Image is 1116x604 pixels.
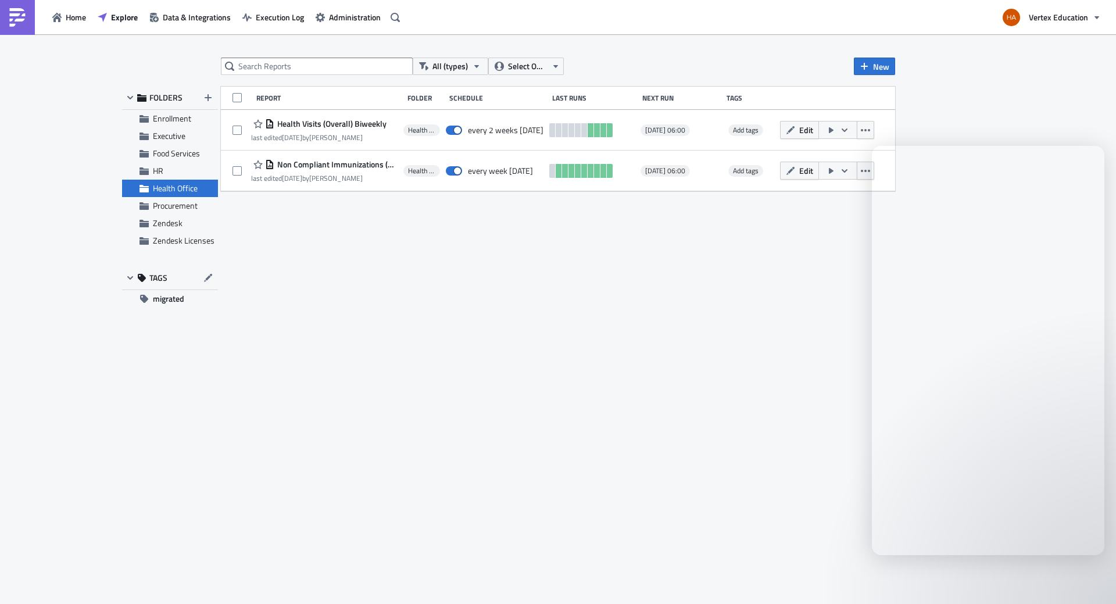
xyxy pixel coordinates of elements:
[256,11,304,23] span: Execution Log
[854,58,895,75] button: New
[468,125,543,135] div: every 2 weeks on Monday
[153,199,198,212] span: Procurement
[153,165,163,177] span: HR
[66,11,86,23] span: Home
[8,8,27,27] img: PushMetrics
[111,11,138,23] span: Explore
[468,166,533,176] div: every week on Monday
[237,8,310,26] button: Execution Log
[153,182,198,194] span: Health Office
[122,290,218,308] button: migrated
[282,132,302,143] time: 2025-07-02T22:25:47Z
[310,8,387,26] button: Administration
[642,94,721,102] div: Next Run
[221,58,413,75] input: Search Reports
[733,165,759,176] span: Add tags
[872,146,1104,555] iframe: Intercom live chat
[645,166,685,176] span: [DATE] 06:00
[1029,11,1088,23] span: Vertex Education
[432,60,468,73] span: All (types)
[799,124,813,136] span: Edit
[413,58,488,75] button: All (types)
[996,5,1107,30] button: Vertex Education
[645,126,685,135] span: [DATE] 06:00
[274,159,398,170] span: Non Compliant Immunizations (Weekly)
[149,273,167,283] span: TAGS
[329,11,381,23] span: Administration
[1076,564,1104,592] iframe: Intercom live chat
[144,8,237,26] button: Data & Integrations
[256,94,402,102] div: Report
[282,173,302,184] time: 2025-08-04T18:23:35Z
[408,166,435,176] span: Health Office
[449,94,546,102] div: Schedule
[408,126,435,135] span: Health Office
[799,165,813,177] span: Edit
[488,58,564,75] button: Select Owner
[780,162,819,180] button: Edit
[508,60,547,73] span: Select Owner
[149,92,183,103] span: FOLDERS
[251,133,387,142] div: last edited by [PERSON_NAME]
[1001,8,1021,27] img: Avatar
[153,217,183,229] span: Zendesk
[728,124,763,136] span: Add tags
[153,130,185,142] span: Executive
[407,94,443,102] div: Folder
[251,174,398,183] div: last edited by [PERSON_NAME]
[153,290,184,308] span: migrated
[92,8,144,26] button: Explore
[733,124,759,135] span: Add tags
[153,147,200,159] span: Food Services
[163,11,231,23] span: Data & Integrations
[727,94,775,102] div: Tags
[780,121,819,139] button: Edit
[274,119,387,129] span: Health Visits (Overall) Biweekly
[153,112,191,124] span: Enrollment
[873,60,889,73] span: New
[153,234,214,246] span: Zendesk Licenses
[728,165,763,177] span: Add tags
[552,94,637,102] div: Last Runs
[46,8,92,26] button: Home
